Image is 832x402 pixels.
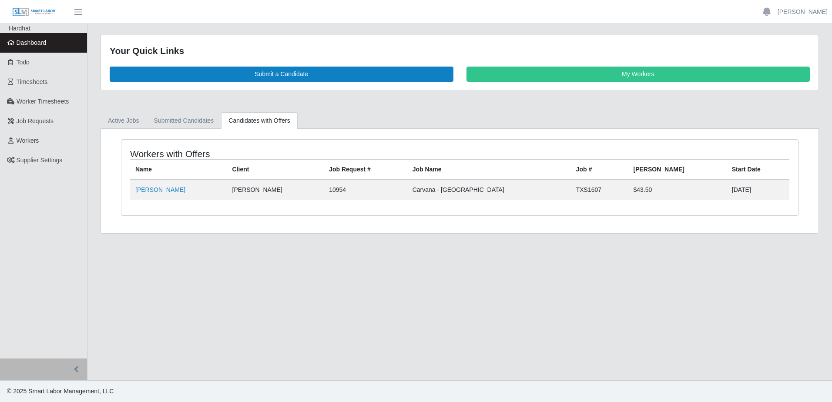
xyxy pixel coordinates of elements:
[778,7,828,17] a: [PERSON_NAME]
[110,67,453,82] a: Submit a Candidate
[466,67,810,82] a: My Workers
[324,159,407,180] th: Job Request #
[324,180,407,200] td: 10954
[17,117,54,124] span: Job Requests
[17,59,30,66] span: Todo
[628,180,726,200] td: $43.50
[110,44,810,58] div: Your Quick Links
[130,148,397,159] h4: Workers with Offers
[227,180,324,200] td: [PERSON_NAME]
[130,159,227,180] th: Name
[407,180,571,200] td: Carvana - [GEOGRAPHIC_DATA]
[17,137,39,144] span: Workers
[17,39,47,46] span: Dashboard
[628,159,726,180] th: [PERSON_NAME]
[17,78,48,85] span: Timesheets
[17,98,69,105] span: Worker Timesheets
[135,186,185,193] a: [PERSON_NAME]
[727,159,789,180] th: Start Date
[407,159,571,180] th: Job Name
[9,25,30,32] span: Hardhat
[571,180,628,200] td: TXS1607
[227,159,324,180] th: Client
[221,112,297,129] a: Candidates with Offers
[727,180,789,200] td: [DATE]
[571,159,628,180] th: Job #
[7,388,114,395] span: © 2025 Smart Labor Management, LLC
[12,7,56,17] img: SLM Logo
[17,157,63,164] span: Supplier Settings
[101,112,147,129] a: Active Jobs
[147,112,221,129] a: Submitted Candidates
